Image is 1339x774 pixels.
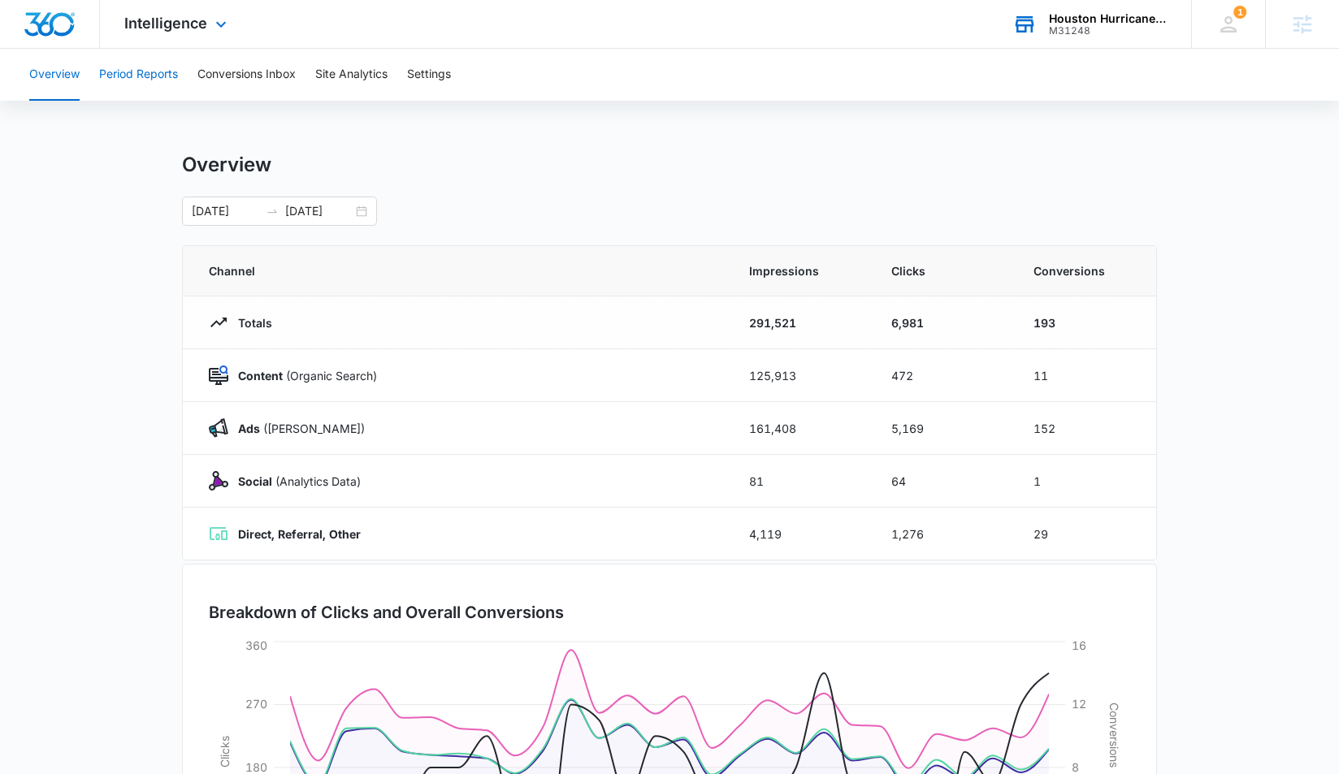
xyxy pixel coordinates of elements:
[1049,12,1168,25] div: account name
[1014,349,1156,402] td: 11
[209,471,228,491] img: Social
[228,473,361,490] p: (Analytics Data)
[228,367,377,384] p: (Organic Search)
[99,49,178,101] button: Period Reports
[315,49,388,101] button: Site Analytics
[209,418,228,438] img: Ads
[228,314,272,331] p: Totals
[730,455,872,508] td: 81
[192,202,259,220] input: Start date
[245,760,267,774] tspan: 180
[1033,262,1130,279] span: Conversions
[1072,760,1079,774] tspan: 8
[872,349,1014,402] td: 472
[218,736,232,768] tspan: Clicks
[872,296,1014,349] td: 6,981
[285,202,353,220] input: End date
[872,402,1014,455] td: 5,169
[245,638,267,652] tspan: 360
[182,153,271,177] h1: Overview
[730,508,872,560] td: 4,119
[1233,6,1246,19] div: notifications count
[1107,703,1121,768] tspan: Conversions
[266,205,279,218] span: swap-right
[29,49,80,101] button: Overview
[730,296,872,349] td: 291,521
[1014,455,1156,508] td: 1
[1014,296,1156,349] td: 193
[872,508,1014,560] td: 1,276
[749,262,852,279] span: Impressions
[891,262,994,279] span: Clicks
[1014,508,1156,560] td: 29
[1014,402,1156,455] td: 152
[124,15,207,32] span: Intelligence
[209,365,228,385] img: Content
[245,697,267,711] tspan: 270
[1072,697,1086,711] tspan: 12
[228,420,365,437] p: ([PERSON_NAME])
[1233,6,1246,19] span: 1
[407,49,451,101] button: Settings
[209,600,564,625] h3: Breakdown of Clicks and Overall Conversions
[238,369,283,383] strong: Content
[238,474,272,488] strong: Social
[238,422,260,435] strong: Ads
[197,49,296,101] button: Conversions Inbox
[730,402,872,455] td: 161,408
[730,349,872,402] td: 125,913
[1072,638,1086,652] tspan: 16
[238,527,361,541] strong: Direct, Referral, Other
[209,262,710,279] span: Channel
[1049,25,1168,37] div: account id
[266,205,279,218] span: to
[872,455,1014,508] td: 64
